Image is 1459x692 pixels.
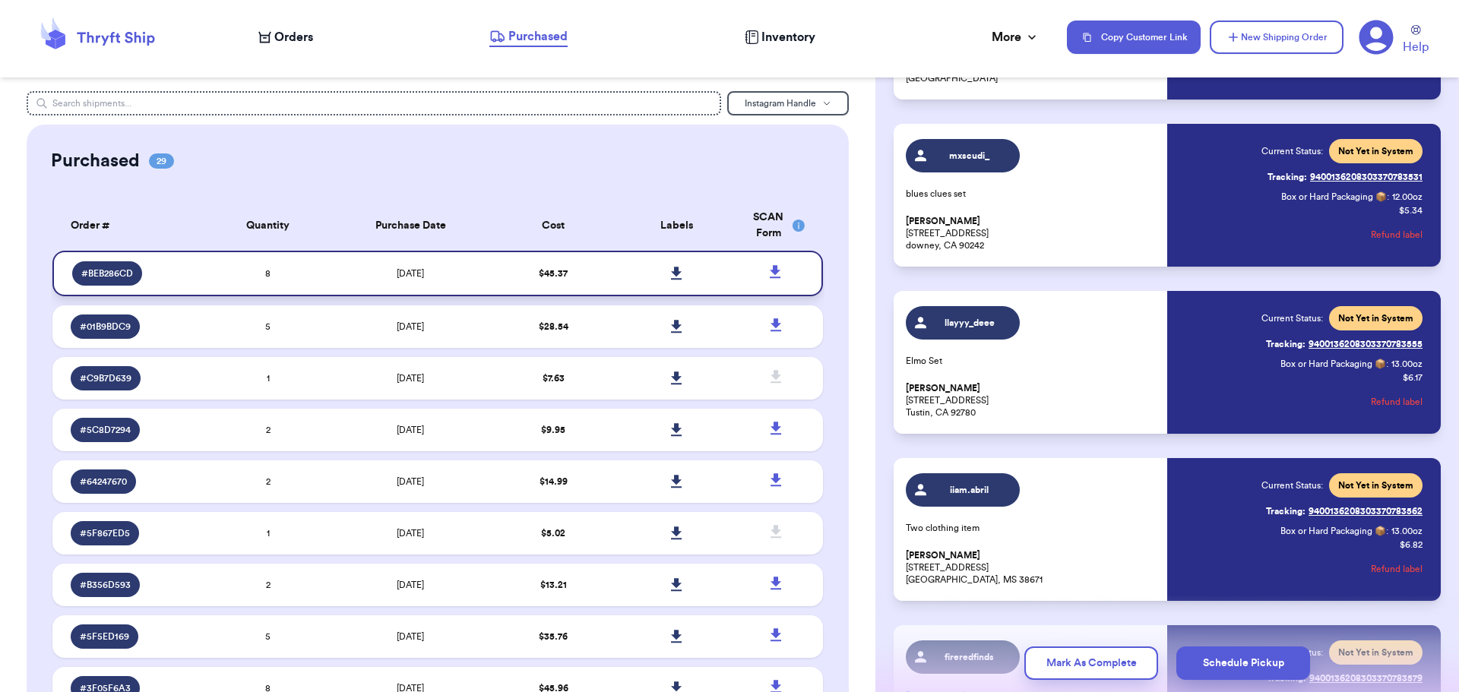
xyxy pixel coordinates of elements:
a: Purchased [489,27,568,47]
th: Labels [615,201,738,251]
a: Tracking:9400136208303370783531 [1268,165,1423,189]
span: # 64247670 [80,476,127,488]
span: # 5F5ED169 [80,630,129,643]
button: Instagram Handle [727,91,849,115]
p: [STREET_ADDRESS] [GEOGRAPHIC_DATA], MS 38671 [906,549,1158,586]
span: 13.00 oz [1391,358,1423,370]
span: [PERSON_NAME] [906,383,980,394]
span: Inventory [761,28,815,46]
button: Copy Customer Link [1067,21,1201,54]
span: 12.00 oz [1392,191,1423,203]
span: : [1387,191,1389,203]
span: Box or Hard Packaging 📦 [1281,192,1387,201]
div: More [992,28,1040,46]
button: Refund label [1371,385,1423,419]
th: Purchase Date [330,201,492,251]
span: Box or Hard Packaging 📦 [1280,526,1386,536]
span: Purchased [508,27,568,46]
span: # B356D593 [80,579,131,591]
span: [DATE] [397,580,424,589]
button: Refund label [1371,552,1423,586]
input: Search shipments... [27,91,722,115]
span: [DATE] [397,322,424,331]
span: Not Yet in System [1338,312,1413,324]
a: Orders [258,28,313,46]
span: Current Status: [1261,145,1323,157]
span: : [1386,525,1388,537]
span: $ 45.37 [539,269,568,278]
button: Refund label [1371,218,1423,251]
span: [DATE] [397,374,424,383]
p: $ 6.82 [1400,539,1423,551]
p: Two clothing item [906,522,1158,534]
span: 1 [267,529,270,538]
span: Tracking: [1268,171,1307,183]
span: Not Yet in System [1338,145,1413,157]
span: Not Yet in System [1338,479,1413,491]
span: Orders [274,28,313,46]
span: [DATE] [397,425,424,434]
span: 2 [266,580,271,589]
div: SCAN Form [748,210,805,242]
span: Tracking: [1266,338,1306,350]
th: Cost [492,201,615,251]
button: Mark As Complete [1024,646,1158,680]
span: [DATE] [397,269,424,278]
span: $ 9.95 [541,425,565,434]
span: $ 7.63 [543,374,565,383]
span: Tracking: [1266,505,1306,517]
span: # 5C8D7294 [80,424,131,436]
span: Current Status: [1261,479,1323,491]
span: # BEB286CD [81,267,133,280]
p: blues clues set [906,188,1158,200]
span: Box or Hard Packaging 📦 [1280,359,1386,368]
span: $ 14.99 [540,477,568,486]
span: 2 [266,477,271,486]
a: Tracking:9400136208303370783555 [1266,332,1423,356]
span: iiam.abril [934,484,1006,496]
span: 13.00 oz [1391,525,1423,537]
th: Order # [52,201,207,251]
span: $ 28.54 [539,322,568,331]
span: : [1386,358,1388,370]
h2: Purchased [51,149,140,173]
span: 5 [265,632,271,641]
span: [PERSON_NAME] [906,216,980,227]
span: llayyy_deee [934,317,1006,329]
button: Schedule Pickup [1176,646,1310,680]
span: $ 5.02 [541,529,565,538]
span: # 5F867ED5 [80,527,130,539]
span: 29 [149,153,174,169]
span: $ 35.76 [539,632,568,641]
span: mxscudi_ [934,150,1006,162]
span: [PERSON_NAME] [906,550,980,561]
span: 1 [267,374,270,383]
span: [DATE] [397,632,424,641]
p: $ 5.34 [1399,204,1423,216]
span: # 01B9BDC9 [80,321,131,333]
button: New Shipping Order [1210,21,1343,54]
span: [DATE] [397,529,424,538]
span: 5 [265,322,271,331]
span: Help [1403,38,1429,56]
p: [STREET_ADDRESS] downey, CA 90242 [906,215,1158,251]
a: Help [1403,25,1429,56]
span: Instagram Handle [745,99,816,108]
th: Quantity [207,201,330,251]
span: $ 13.21 [540,580,567,589]
a: Inventory [745,28,815,46]
span: 8 [265,269,271,278]
p: $ 6.17 [1403,371,1423,384]
span: # C9B7D639 [80,372,131,384]
span: 2 [266,425,271,434]
span: Current Status: [1261,312,1323,324]
a: Tracking:9400136208303370783562 [1266,499,1423,523]
span: [DATE] [397,477,424,486]
p: [STREET_ADDRESS] Tustin, CA 92780 [906,382,1158,419]
p: Elmo Set [906,355,1158,367]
